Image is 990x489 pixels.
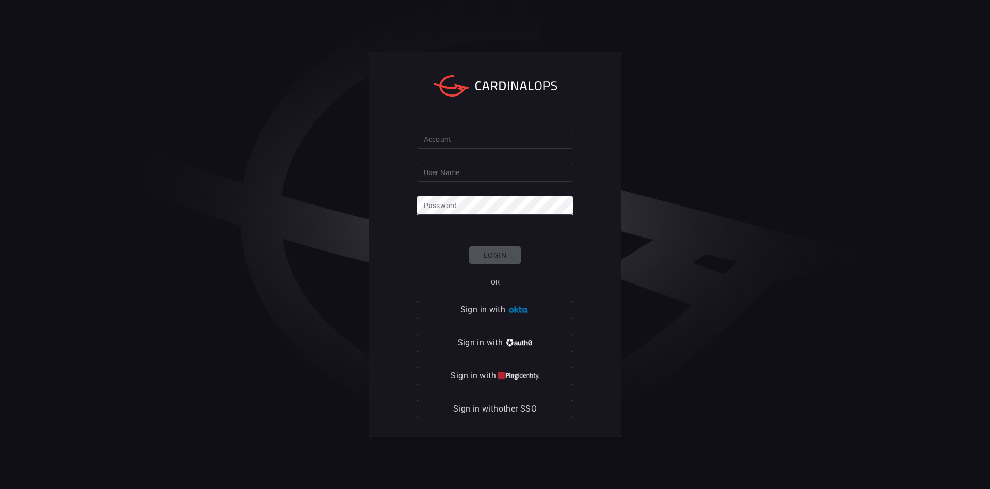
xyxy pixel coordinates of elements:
[505,339,532,347] img: vP8Hhh4KuCH8AavWKdZY7RZgAAAAASUVORK5CYII=
[417,367,573,385] button: Sign in with
[451,369,496,383] span: Sign in with
[417,130,573,149] input: Type your account
[417,163,573,182] input: Type your user name
[417,334,573,352] button: Sign in with
[491,278,500,286] span: OR
[417,400,573,418] button: Sign in withother SSO
[458,336,503,350] span: Sign in with
[498,372,539,380] img: quu4iresuhQAAAABJRU5ErkJggg==
[460,303,505,317] span: Sign in with
[417,301,573,319] button: Sign in with
[453,402,537,416] span: Sign in with other SSO
[507,306,530,314] img: Ad5vKXme8s1CQAAAABJRU5ErkJggg==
